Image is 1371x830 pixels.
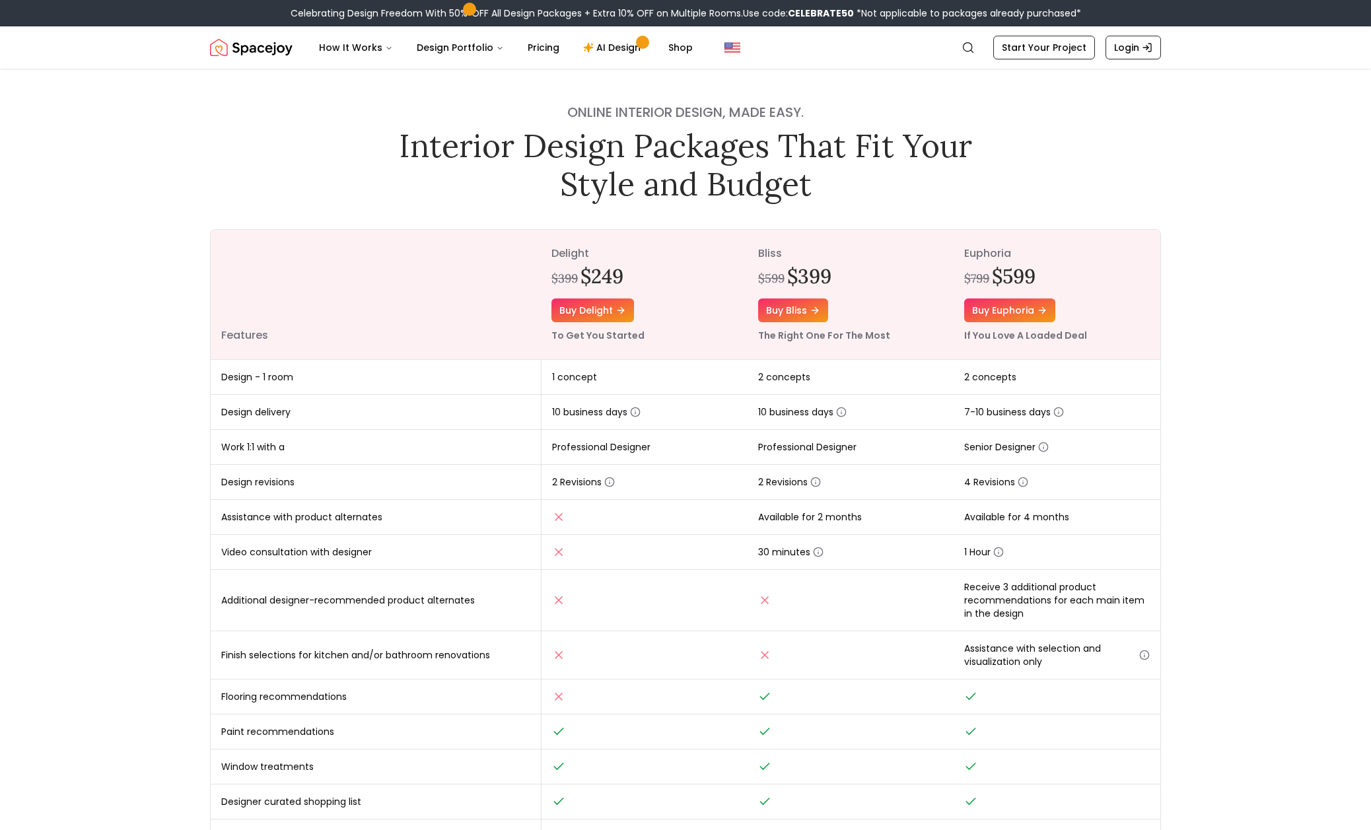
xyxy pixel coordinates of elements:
h4: Online interior design, made easy. [390,103,981,121]
a: AI Design [573,34,655,61]
small: To Get You Started [551,329,645,342]
span: Senior Designer [964,440,1049,454]
a: Buy delight [551,298,634,322]
span: 2 concepts [964,370,1016,384]
td: Assistance with product alternates [211,500,541,535]
span: 4 Revisions [964,475,1028,489]
h2: $599 [992,264,1036,288]
h1: Interior Design Packages That Fit Your Style and Budget [390,127,981,203]
span: 2 Revisions [552,475,615,489]
span: 2 Revisions [758,475,821,489]
span: 1 concept [552,370,597,384]
h2: $399 [787,264,831,288]
div: $399 [551,269,578,288]
nav: Main [308,34,703,61]
span: 10 business days [552,405,641,419]
div: Celebrating Design Freedom With 50% OFF All Design Packages + Extra 10% OFF on Multiple Rooms. [291,7,1081,20]
span: Professional Designer [552,440,650,454]
span: 7-10 business days [964,405,1064,419]
td: Designer curated shopping list [211,784,541,819]
p: delight [551,246,737,261]
a: Pricing [517,34,570,61]
span: Use code: [743,7,854,20]
small: If You Love A Loaded Deal [964,329,1087,342]
a: Spacejoy [210,34,293,61]
span: 1 Hour [964,545,1004,559]
td: Design delivery [211,395,541,430]
td: Available for 4 months [954,500,1160,535]
p: bliss [758,246,944,261]
b: CELEBRATE50 [788,7,854,20]
span: 2 concepts [758,370,810,384]
a: Buy euphoria [964,298,1055,322]
td: Video consultation with designer [211,535,541,570]
span: Assistance with selection and visualization only [964,642,1150,668]
div: $599 [758,269,785,288]
h2: $249 [580,264,623,288]
td: Design revisions [211,465,541,500]
img: United States [724,40,740,55]
span: Professional Designer [758,440,857,454]
div: $799 [964,269,989,288]
button: Design Portfolio [406,34,514,61]
small: The Right One For The Most [758,329,890,342]
button: How It Works [308,34,404,61]
span: 10 business days [758,405,847,419]
td: Receive 3 additional product recommendations for each main item in the design [954,570,1160,631]
td: Design - 1 room [211,360,541,395]
td: Work 1:1 with a [211,430,541,465]
a: Login [1106,36,1161,59]
th: Features [211,230,541,360]
p: euphoria [964,246,1150,261]
span: *Not applicable to packages already purchased* [854,7,1081,20]
img: Spacejoy Logo [210,34,293,61]
a: Start Your Project [993,36,1095,59]
td: Paint recommendations [211,714,541,749]
td: Additional designer-recommended product alternates [211,570,541,631]
nav: Global [210,26,1161,69]
td: Available for 2 months [748,500,954,535]
td: Finish selections for kitchen and/or bathroom renovations [211,631,541,679]
td: Flooring recommendations [211,679,541,714]
a: Shop [658,34,703,61]
a: Buy bliss [758,298,828,322]
span: 30 minutes [758,545,824,559]
td: Window treatments [211,749,541,784]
